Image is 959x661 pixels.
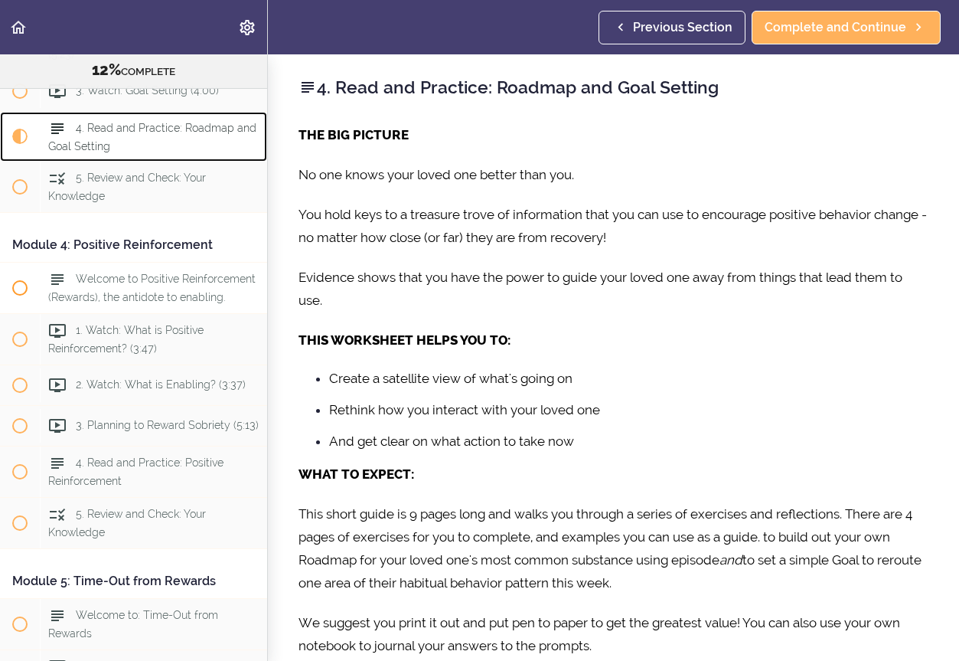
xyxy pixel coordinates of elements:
[48,610,218,640] span: Welcome to: Time-Out from Rewards
[599,11,745,44] a: Previous Section
[76,84,219,97] span: 3. Watch: Goal Setting (4:00)
[48,325,204,355] span: 1. Watch: What is Positive Reinforcement? (3:47)
[48,457,223,487] span: 4. Read and Practice: Positive Reinforcement
[19,61,248,80] div: COMPLETE
[298,127,409,142] strong: THE BIG PICTURE
[298,332,510,348] strong: THIS WORKSHEET HELPS YOU TO:
[298,615,900,653] span: We suggest you print it out and put pen to paper to get the greatest value! You can also use your...
[48,273,256,303] span: Welcome to Positive Reinforcement (Rewards), the antidote to enabling.
[298,506,912,568] span: This short guide is 9 pages long and walks you through a series of exercises and reflections. The...
[9,18,28,37] svg: Back to course curriculum
[298,167,574,182] span: No one knows your loved one better than you.
[48,172,206,202] span: 5. Review and Check: Your Knowledge
[298,74,928,100] h2: 4. Read and Practice: Roadmap and Goal Setting
[48,509,206,538] span: 5. Review and Check: Your Knowledge
[329,434,574,449] span: And get clear on what action to take now
[298,270,902,308] span: Evidence shows that you have the power to guide your loved one away from things that lead them to...
[752,11,941,44] a: Complete and Continue
[329,371,572,386] span: Create a satellite view of what's going on
[76,379,246,391] span: 2. Watch: What is Enabling? (3:37)
[48,122,256,152] span: 4. Read and Practice: Roadmap and Goal Setting
[76,420,259,432] span: 3. Planning to Reward Sobriety (5:13)
[633,18,732,37] span: Previous Section
[765,18,906,37] span: Complete and Continue
[92,61,121,79] span: 12%
[329,402,600,417] span: Rethink how you interact with your loved one
[298,466,414,482] strong: WHAT TO EXPECT:
[719,552,742,568] em: and
[298,207,927,245] span: You hold keys to a treasure trove of information that you can use to encourage positive behavior ...
[238,18,256,37] svg: Settings Menu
